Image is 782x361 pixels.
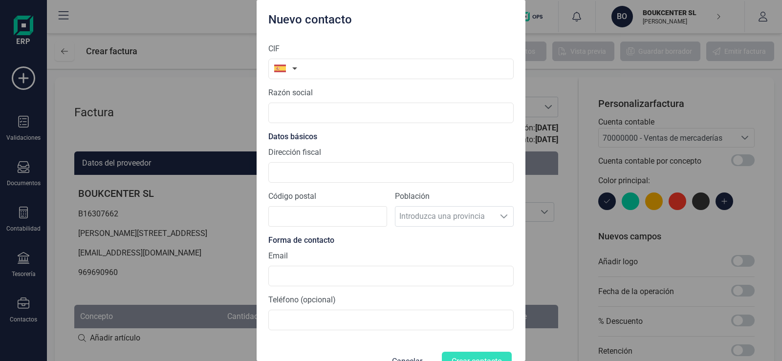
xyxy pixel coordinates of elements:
[268,87,313,99] label: Razón social
[268,250,288,262] label: Email
[268,43,280,55] label: CIF
[268,294,336,306] label: Teléfono (opcional)
[264,8,518,27] div: Nuevo contacto
[268,147,321,158] label: Dirección fiscal
[395,191,514,202] label: Población
[268,234,514,246] div: Forma de contacto
[268,131,514,143] div: Datos básicos
[268,191,387,202] label: Código postal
